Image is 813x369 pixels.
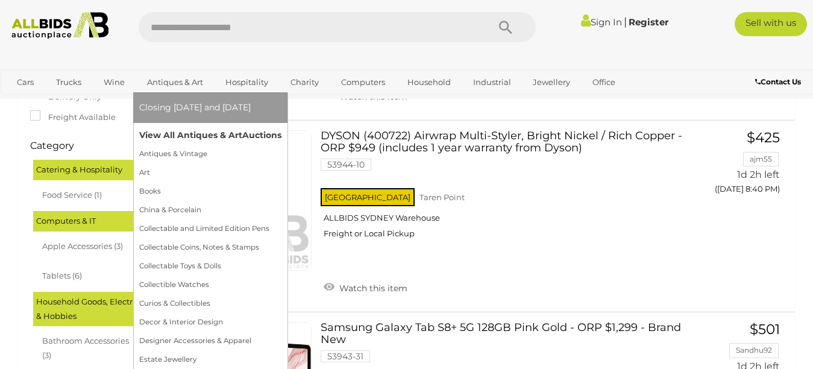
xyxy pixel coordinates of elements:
[465,72,519,92] a: Industrial
[30,110,116,124] label: Freight Available
[42,185,133,202] span: Food Service (1)
[56,92,157,112] a: [GEOGRAPHIC_DATA]
[476,12,536,42] button: Search
[9,72,42,92] a: Cars
[218,72,276,92] a: Hospitality
[6,12,115,39] img: Allbids.com.au
[585,72,623,92] a: Office
[755,77,801,86] b: Contact Us
[581,16,622,28] a: Sign In
[333,72,393,92] a: Computers
[48,72,89,92] a: Trucks
[42,331,133,362] span: Bathroom Accessories (3)
[400,72,459,92] a: Household
[321,278,410,296] a: Watch this item
[747,129,780,146] span: $425
[750,321,780,338] span: $501
[33,211,159,231] div: Computers & IT
[735,12,807,36] a: Sell with us
[30,140,127,151] h4: Category
[283,72,327,92] a: Charity
[33,160,159,180] div: Catering & Hospitality
[629,16,668,28] a: Register
[624,15,627,28] span: |
[33,292,159,326] div: Household Goods, Electricals & Hobbies
[698,130,783,201] a: $425 ajm55 1d 2h left ([DATE] 8:40 PM)
[42,236,133,253] span: Apple Accessories (3)
[525,72,578,92] a: Jewellery
[42,266,133,283] span: Tablets (6)
[9,92,49,112] a: Sports
[96,72,133,92] a: Wine
[755,75,804,89] a: Contact Us
[336,283,407,294] span: Watch this item
[330,130,680,248] a: DYSON (400722) Airwrap Multi-Styler, Bright Nickel / Rich Copper - ORP $949 (includes 1 year warr...
[139,72,211,92] a: Antiques & Art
